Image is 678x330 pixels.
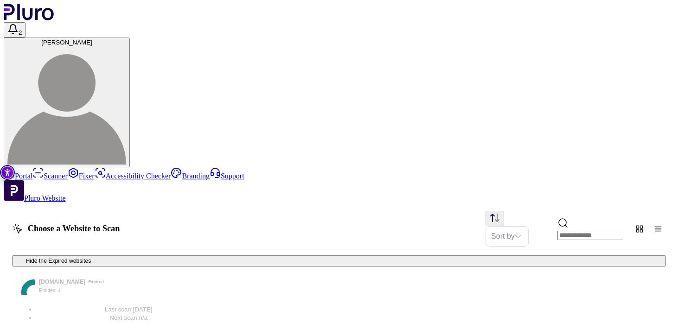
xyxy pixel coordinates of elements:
button: Change content view type to grid [632,221,647,236]
a: Scanner [32,172,68,180]
li: Next scan : [36,313,220,322]
button: Hide the Expired websites [12,255,665,267]
span: n/a [139,314,147,321]
a: Branding [171,172,210,180]
div: Entities: [39,287,105,294]
a: Logo [4,14,54,22]
aside: Sidebar menu [4,167,674,203]
button: Change content view type to table [650,221,665,236]
button: Open notifications, you have 2 new notifications [4,22,26,38]
span: [DATE] [133,306,153,313]
a: Portal [4,172,32,180]
div: 1 [58,287,60,294]
div: [DOMAIN_NAME] [39,279,105,286]
div: Set sorting [453,226,496,247]
a: Support [210,172,244,180]
input: Website Search [524,224,625,234]
li: Last scan : [36,305,220,313]
span: Expired [87,279,105,286]
span: 2 [19,29,22,36]
h1: Choose a Website to Scan [12,223,120,235]
a: Open Pluro Website [4,194,66,202]
button: Change sorting direction [453,211,471,226]
img: Angela Piccolo [7,46,126,165]
a: Accessibility Checker [95,172,171,180]
span: [PERSON_NAME] [41,39,92,46]
button: [PERSON_NAME]Angela Piccolo [4,38,130,167]
a: Fixer [68,172,95,180]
